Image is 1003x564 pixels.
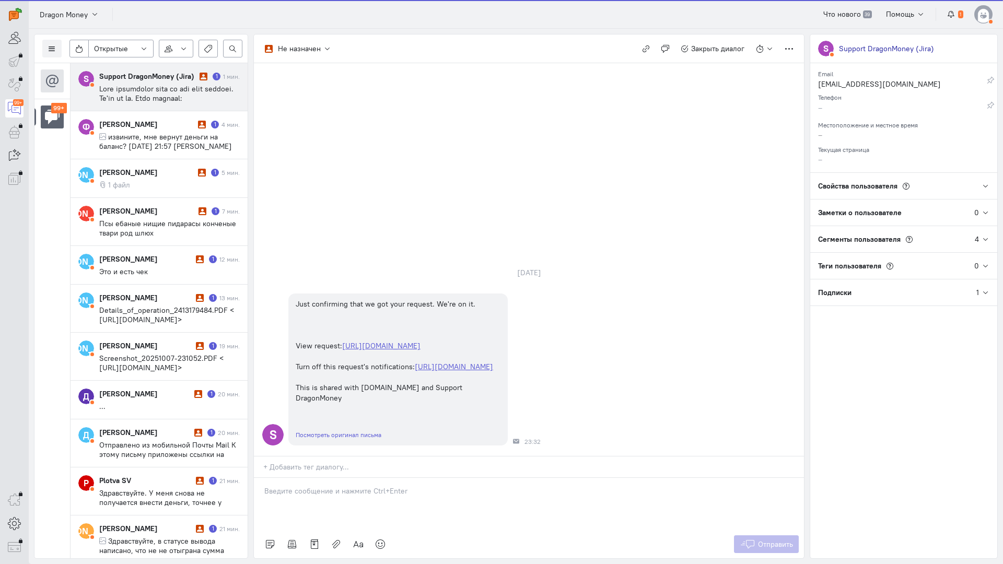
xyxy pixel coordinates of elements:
text: S [84,73,89,84]
div: Есть неотвеченное сообщение пользователя [209,294,217,302]
i: Диалог не разобран [196,342,204,350]
div: [PERSON_NAME] [99,340,193,351]
div: [PERSON_NAME] [99,119,195,130]
i: Диалог не разобран [198,121,206,128]
div: – [818,102,987,115]
div: 0 [974,207,979,218]
text: [PERSON_NAME] [52,256,121,267]
button: Закрыть диалог [675,40,751,57]
button: 1 [941,5,969,23]
text: [PERSON_NAME] [52,343,121,354]
i: Диалог не разобран [196,255,204,263]
div: Есть неотвеченное сообщение пользователя [207,390,215,398]
span: Screenshot_20251007-231052.PDF < [URL][DOMAIN_NAME]> [99,354,224,372]
span: Это и есть чек [99,267,148,276]
i: Диалог не разобран [194,390,202,398]
div: 19 мин. [219,342,240,350]
span: – [818,155,822,164]
div: [PERSON_NAME] [99,254,193,264]
div: Есть неотвеченное сообщение пользователя [211,169,219,177]
div: Подписки [810,279,976,305]
text: [PERSON_NAME] [52,169,121,180]
text: P [84,477,89,488]
span: – [818,130,822,139]
div: 20 мин. [218,428,240,437]
div: [DATE] [506,265,553,280]
div: [PERSON_NAME] [99,206,196,216]
button: Не назначен [259,40,337,57]
div: Есть неотвеченное сообщение пользователя [209,255,217,263]
button: Отправить [734,535,799,553]
button: Открытые [88,40,154,57]
span: 39 [863,10,872,19]
span: Помощь [886,9,914,19]
small: Email [818,67,833,78]
div: Support DragonMoney (Jira) [99,71,197,81]
span: 23:32 [524,438,541,445]
span: Теги пользователя [818,261,881,271]
span: Псы ебаные нищие пидарасы конченые твари род шлюх [99,219,236,238]
i: Диалог не разобран [200,73,207,80]
div: Есть неотвеченное сообщение пользователя [209,477,217,485]
text: S [823,43,829,54]
div: Местоположение и местное время [818,118,989,130]
div: [EMAIL_ADDRESS][DOMAIN_NAME] [818,79,987,92]
i: Диалог не разобран [196,477,204,485]
text: [PERSON_NAME] [52,208,121,219]
i: Диалог не разобран [198,169,206,177]
a: Посмотреть оригинал письма [296,431,381,439]
div: 1 [976,287,979,298]
div: Just confirming that we got your request. We're on it. View request: Turn off this request's noti... [296,299,500,403]
span: Что нового [823,9,861,19]
span: Отправлено из мобильной Почты Mail К этому письму приложены ссылки на следующие файлы: 1. Screens... [99,440,236,497]
span: Закрыть диалог [691,44,744,53]
div: 5 мин. [221,168,240,177]
div: Есть неотвеченное сообщение пользователя [209,525,217,533]
i: Диалог не разобран [199,207,206,215]
div: 4 [975,234,979,244]
img: carrot-quest.svg [9,8,22,21]
div: [PERSON_NAME] [99,427,192,438]
i: Диалог не разобран [194,429,202,437]
text: Д [83,391,89,402]
span: Свойства пользователя [818,181,897,191]
button: Dragon Money [34,5,104,23]
div: 99+ [51,103,67,114]
div: Не назначен [278,43,321,54]
div: 4 мин. [221,120,240,129]
span: извините, мне вернут деньги на баланс? [DATE] 21:57 [PERSON_NAME] <[EMAIL_ADDRESS][DOMAIN_NAME]>: [99,132,232,160]
a: [URL][DOMAIN_NAME] [415,362,493,371]
img: default-v4.png [974,5,993,23]
div: [PERSON_NAME] [99,389,192,399]
div: 21 мин. [219,524,240,533]
div: Текущая страница [818,143,989,154]
div: Заметки о пользователе [810,199,974,226]
i: Диалог не разобран [196,294,204,302]
text: [PERSON_NAME] [52,525,121,536]
div: Есть неотвеченное сообщение пользователя [209,342,217,350]
div: Почта [513,438,519,444]
div: 21 мин. [219,476,240,485]
div: 1 мин. [223,72,240,81]
span: Dragon Money [40,9,88,20]
span: 1 [958,10,963,19]
div: Support DragonMoney (Jira) [839,43,934,54]
div: [PERSON_NAME] [99,167,195,178]
a: [URL][DOMAIN_NAME] [342,341,421,350]
div: [PERSON_NAME] [99,523,193,534]
a: Что нового 39 [818,5,878,23]
div: Есть неотвеченное сообщение пользователя [207,429,215,437]
span: Здравствуйте. У меня снова не получается внести деньги, точнее у меня списались а на счёт не пост... [99,488,234,545]
text: S [270,427,277,442]
span: Сегменты пользователя [818,234,901,244]
div: Есть неотвеченное сообщение пользователя [211,121,219,128]
div: 7 мин. [222,207,240,216]
span: 1 файл [108,180,130,190]
span: Отправить [758,539,793,549]
text: [PERSON_NAME] [52,295,121,305]
div: Plotva SV [99,475,193,486]
a: 99+ [5,99,24,118]
div: [PERSON_NAME] [99,292,193,303]
div: 20 мин. [218,390,240,398]
span: ... [99,402,106,411]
